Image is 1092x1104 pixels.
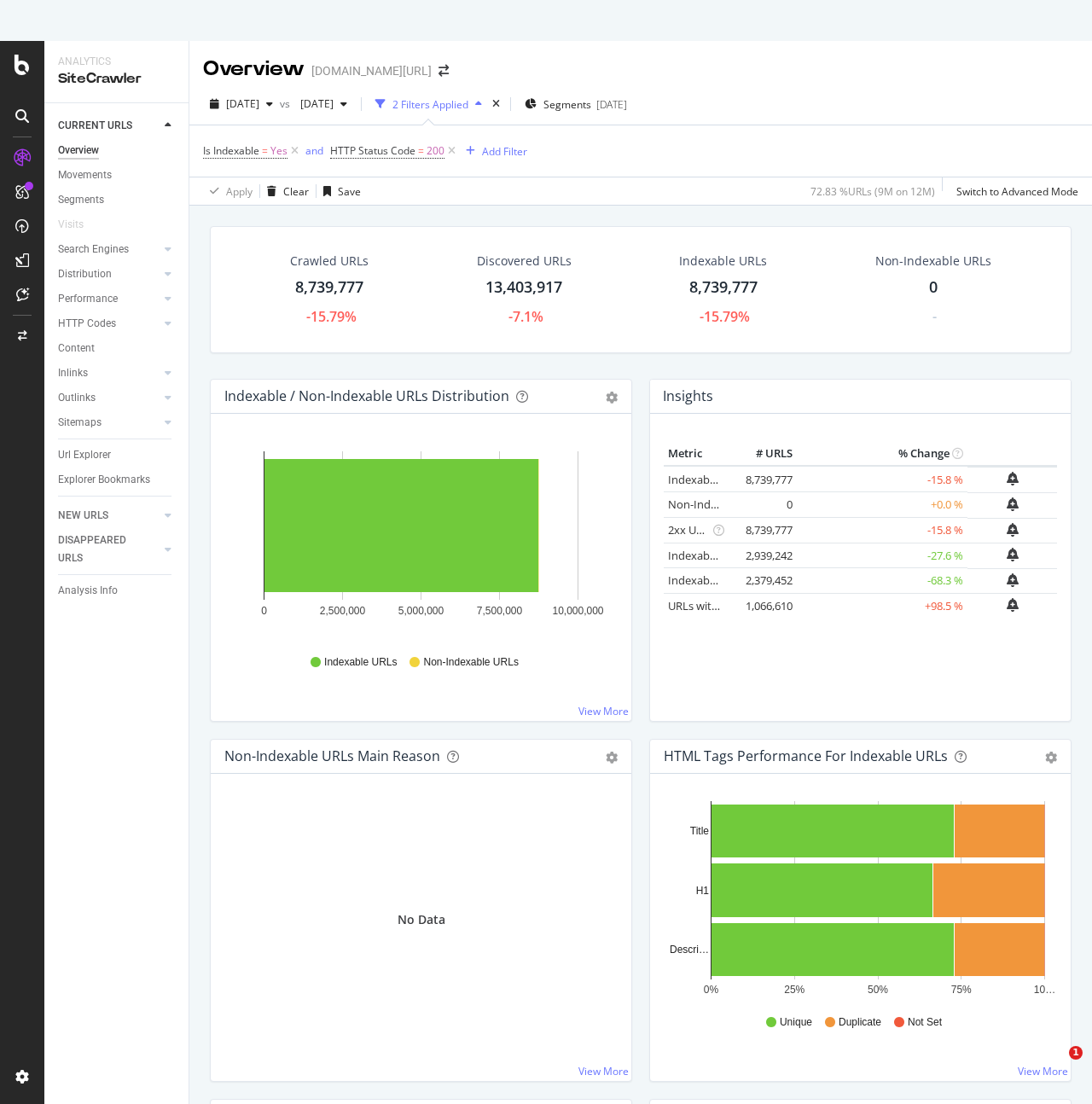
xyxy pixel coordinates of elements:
[58,241,129,259] div: Search Engines
[664,801,1057,999] svg: A chart.
[690,825,710,837] text: Title
[293,90,354,118] button: [DATE]
[696,885,710,897] text: H1
[58,315,160,333] a: HTTP Codes
[704,984,719,996] text: 0%
[58,216,101,234] a: Visits
[664,441,729,467] th: Metric
[951,984,972,996] text: 75%
[58,364,88,382] div: Inlinks
[1007,598,1019,612] div: bell-plus
[668,598,793,613] a: URLs with 1 Follow Inlink
[203,143,259,158] span: Is Indexable
[58,315,116,333] div: HTTP Codes
[679,253,767,270] div: Indexable URLs
[58,69,175,89] div: SiteCrawler
[58,507,108,525] div: NEW URLS
[305,142,323,159] button: and
[929,276,938,299] div: 0
[224,387,509,404] div: Indexable / Non-Indexable URLs Distribution
[58,290,160,308] a: Performance
[663,385,713,408] h4: Insights
[668,572,854,588] a: Indexable URLs with Bad Description
[797,492,967,518] td: +0.0 %
[797,518,967,543] td: -15.8 %
[311,62,432,79] div: [DOMAIN_NAME][URL]
[543,97,591,112] span: Segments
[875,253,991,270] div: Non-Indexable URLs
[956,184,1078,199] div: Switch to Advanced Mode
[260,177,309,205] button: Clear
[58,414,160,432] a: Sitemaps
[439,65,449,77] div: arrow-right-arrow-left
[784,984,804,996] text: 25%
[1007,497,1019,511] div: bell-plus
[226,184,253,199] div: Apply
[729,543,797,568] td: 2,939,242
[58,191,104,209] div: Segments
[729,593,797,619] td: 1,066,610
[58,532,160,567] a: DISAPPEARED URLS
[58,290,118,308] div: Performance
[58,340,95,357] div: Content
[729,441,797,467] th: # URLS
[280,96,293,111] span: vs
[58,446,111,464] div: Url Explorer
[58,446,177,464] a: Url Explorer
[58,265,160,283] a: Distribution
[668,497,772,512] a: Non-Indexable URLs
[58,582,118,600] div: Analysis Info
[262,143,268,158] span: =
[797,466,967,492] td: -15.8 %
[664,747,948,764] div: HTML Tags Performance for Indexable URLs
[839,1015,881,1030] span: Duplicate
[261,605,267,617] text: 0
[330,143,415,158] span: HTTP Status Code
[283,184,309,199] div: Clear
[58,507,160,525] a: NEW URLS
[58,166,112,184] div: Movements
[729,568,797,594] td: 2,379,452
[729,492,797,518] td: 0
[427,139,444,163] span: 200
[578,704,629,718] a: View More
[606,752,618,764] div: gear
[1034,984,1055,996] text: 10…
[58,389,160,407] a: Outlinks
[58,117,160,135] a: CURRENT URLS
[689,276,758,299] div: 8,739,777
[1007,472,1019,485] div: bell-plus
[58,142,99,160] div: Overview
[58,582,177,600] a: Analysis Info
[418,143,424,158] span: =
[324,655,397,670] span: Indexable URLs
[295,276,363,299] div: 8,739,777
[270,139,288,163] span: Yes
[518,90,634,118] button: Segments[DATE]
[203,177,253,205] button: Apply
[700,307,750,327] div: -15.79%
[58,265,112,283] div: Distribution
[423,655,518,670] span: Non-Indexable URLs
[868,984,888,996] text: 50%
[950,177,1078,205] button: Switch to Advanced Mode
[1034,1046,1075,1087] iframe: Intercom live chat
[58,117,132,135] div: CURRENT URLS
[338,184,361,199] div: Save
[398,605,444,617] text: 5,000,000
[320,605,366,617] text: 2,500,000
[1007,573,1019,587] div: bell-plus
[508,307,543,327] div: -7.1%
[932,307,937,327] div: -
[58,191,177,209] a: Segments
[596,97,627,112] div: [DATE]
[317,177,361,205] button: Save
[398,911,445,928] div: No Data
[810,184,935,199] div: 72.83 % URLs ( 9M on 12M )
[797,593,967,619] td: +98.5 %
[578,1064,629,1078] a: View More
[226,96,259,111] span: 2025 Aug. 8th
[58,340,177,357] a: Content
[668,472,746,487] a: Indexable URLs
